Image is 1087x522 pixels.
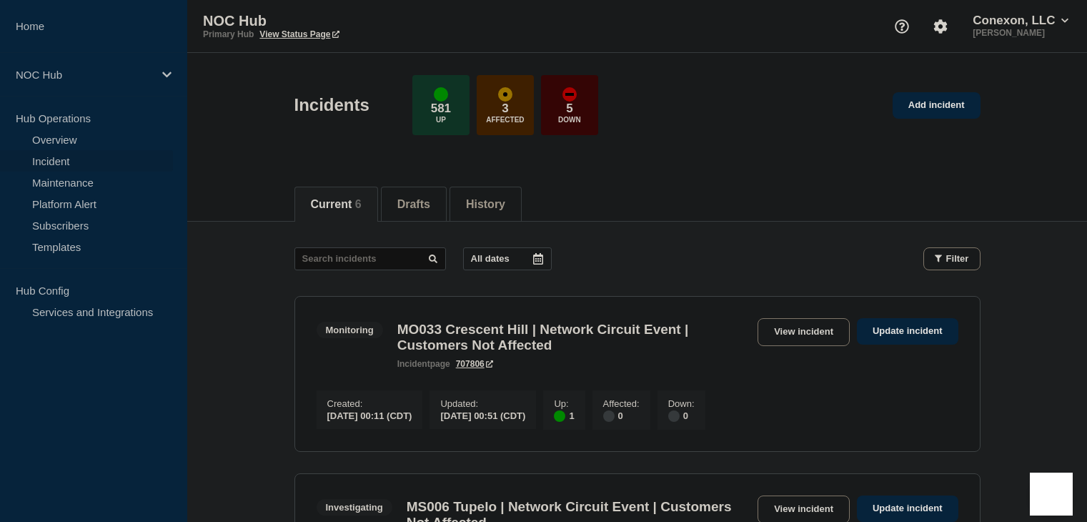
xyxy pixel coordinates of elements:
span: 6 [355,198,362,210]
div: 1 [554,409,574,422]
a: Add incident [893,92,981,119]
p: Affected [486,116,524,124]
p: Affected : [603,398,640,409]
button: Support [887,11,917,41]
p: 5 [566,102,572,116]
p: Created : [327,398,412,409]
input: Search incidents [294,247,446,270]
a: View Status Page [259,29,339,39]
p: [PERSON_NAME] [970,28,1071,38]
h3: MO033 Crescent Hill | Network Circuit Event | Customers Not Affected [397,322,750,353]
button: Account settings [925,11,956,41]
div: 0 [603,409,640,422]
div: down [562,87,577,102]
div: disabled [668,410,680,422]
button: Conexon, LLC [970,14,1071,28]
p: Up : [554,398,574,409]
p: 3 [502,102,508,116]
p: 581 [431,102,451,116]
div: up [434,87,448,102]
iframe: Help Scout Beacon - Open [1030,473,1073,516]
p: NOC Hub [203,13,489,29]
p: Down [558,116,581,124]
p: Up [436,116,446,124]
button: All dates [463,247,552,270]
p: All dates [471,253,510,264]
p: NOC Hub [16,69,153,81]
a: Update incident [857,318,958,345]
div: disabled [603,410,615,422]
p: page [397,359,450,369]
p: Updated : [440,398,525,409]
button: Drafts [397,198,430,211]
div: up [554,410,565,422]
button: Filter [923,247,981,270]
div: affected [498,87,512,102]
a: View incident [758,318,850,346]
h1: Incidents [294,95,369,115]
div: [DATE] 00:51 (CDT) [440,409,525,421]
span: Investigating [317,499,392,516]
button: History [466,198,505,211]
button: Current 6 [311,198,362,211]
a: Update incident [857,496,958,522]
div: 0 [668,409,695,422]
p: Primary Hub [203,29,254,39]
a: 707806 [456,359,493,369]
span: incident [397,359,430,369]
span: Monitoring [317,322,383,338]
p: Down : [668,398,695,409]
div: [DATE] 00:11 (CDT) [327,409,412,421]
span: Filter [946,253,969,264]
